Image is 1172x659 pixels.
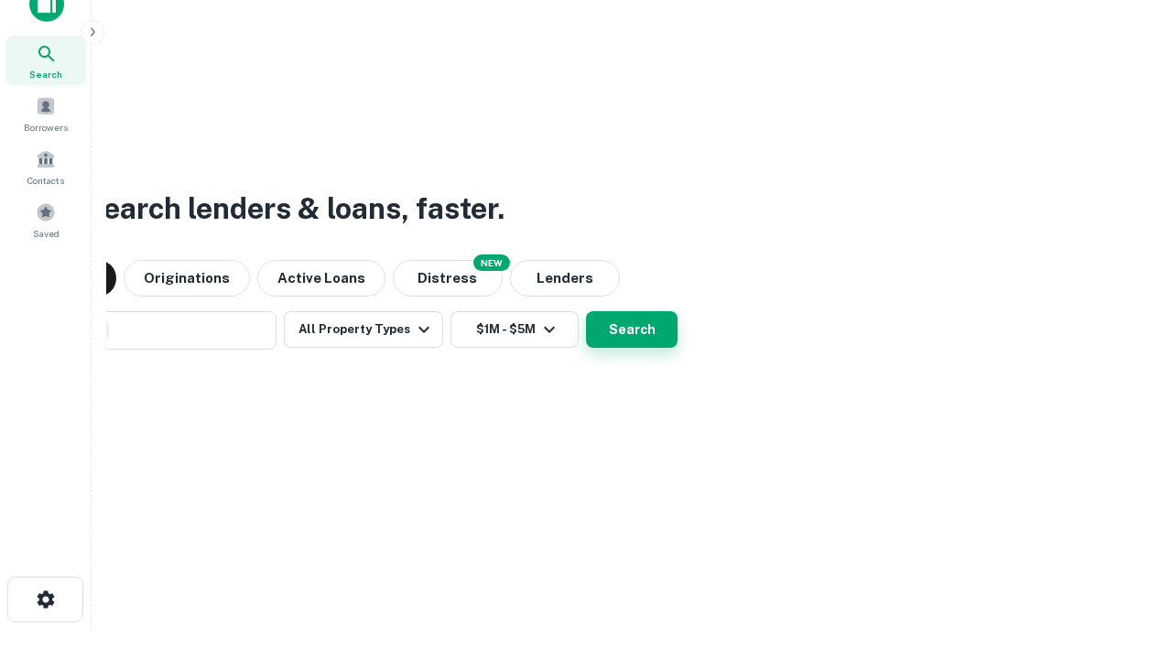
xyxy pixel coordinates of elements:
span: Contacts [27,173,64,188]
span: Saved [33,226,60,241]
h3: Search lenders & loans, faster. [83,187,505,231]
button: Search distressed loans with lien and other non-mortgage details. [393,260,503,297]
button: All Property Types [284,311,443,348]
a: Contacts [5,142,86,191]
button: Active Loans [257,260,385,297]
a: Borrowers [5,89,86,138]
a: Search [5,36,86,85]
button: Lenders [510,260,620,297]
span: Search [29,67,62,81]
iframe: Chat Widget [1080,513,1172,600]
button: $1M - $5M [450,311,579,348]
button: Search [586,311,678,348]
button: Originations [124,260,250,297]
a: Saved [5,195,86,244]
div: NEW [473,254,510,271]
span: Borrowers [24,120,68,135]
